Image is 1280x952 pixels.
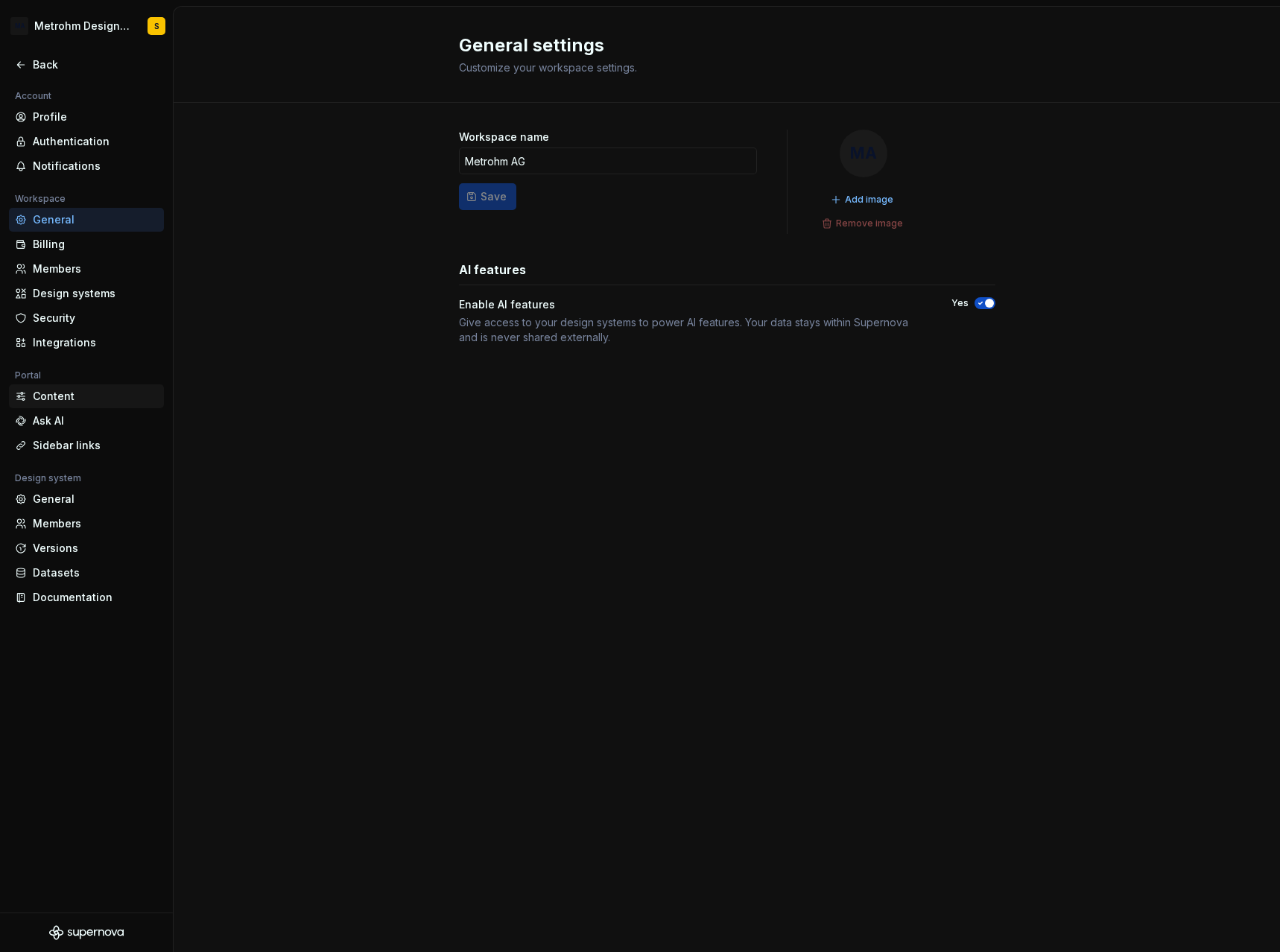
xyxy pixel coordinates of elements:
a: General [9,208,164,232]
div: Ask AI [33,413,158,428]
button: MAMetrohm Design SystemS [3,10,170,42]
div: Account [9,87,57,105]
h3: AI features [459,261,526,279]
div: Enable AI features [459,297,925,312]
div: Metrohm Design System [34,19,130,34]
div: Billing [33,237,158,252]
h2: General settings [459,34,978,57]
span: Customize your workspace settings. [459,61,637,74]
a: Notifications [9,154,164,178]
a: Members [9,257,164,281]
div: Back [33,57,158,72]
a: Datasets [9,561,164,585]
a: Members [9,512,164,536]
a: Sidebar links [9,434,164,457]
div: Workspace [9,190,72,208]
div: General [33,492,158,507]
a: Design systems [9,282,164,305]
a: Content [9,384,164,408]
div: Documentation [33,590,158,605]
svg: Supernova Logo [49,925,124,940]
label: Workspace name [459,130,549,145]
div: MA [840,130,887,177]
a: Ask AI [9,409,164,433]
div: Authentication [33,134,158,149]
div: Portal [9,366,47,384]
div: Members [33,516,158,531]
div: Versions [33,541,158,556]
div: S [154,20,159,32]
a: Security [9,306,164,330]
a: General [9,487,164,511]
div: General [33,212,158,227]
a: Integrations [9,331,164,355]
div: Sidebar links [33,438,158,453]
a: Documentation [9,586,164,609]
a: Authentication [9,130,164,153]
a: Billing [9,232,164,256]
div: Give access to your design systems to power AI features. Your data stays within Supernova and is ... [459,315,925,345]
a: Back [9,53,164,77]
div: Design systems [33,286,158,301]
div: Notifications [33,159,158,174]
div: Content [33,389,158,404]
a: Profile [9,105,164,129]
div: Security [33,311,158,326]
div: MA [10,17,28,35]
div: Design system [9,469,87,487]
div: Datasets [33,565,158,580]
a: Versions [9,536,164,560]
div: Profile [33,110,158,124]
button: Add image [826,189,900,210]
span: Add image [845,194,893,206]
label: Yes [951,297,969,309]
div: Members [33,261,158,276]
div: Integrations [33,335,158,350]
